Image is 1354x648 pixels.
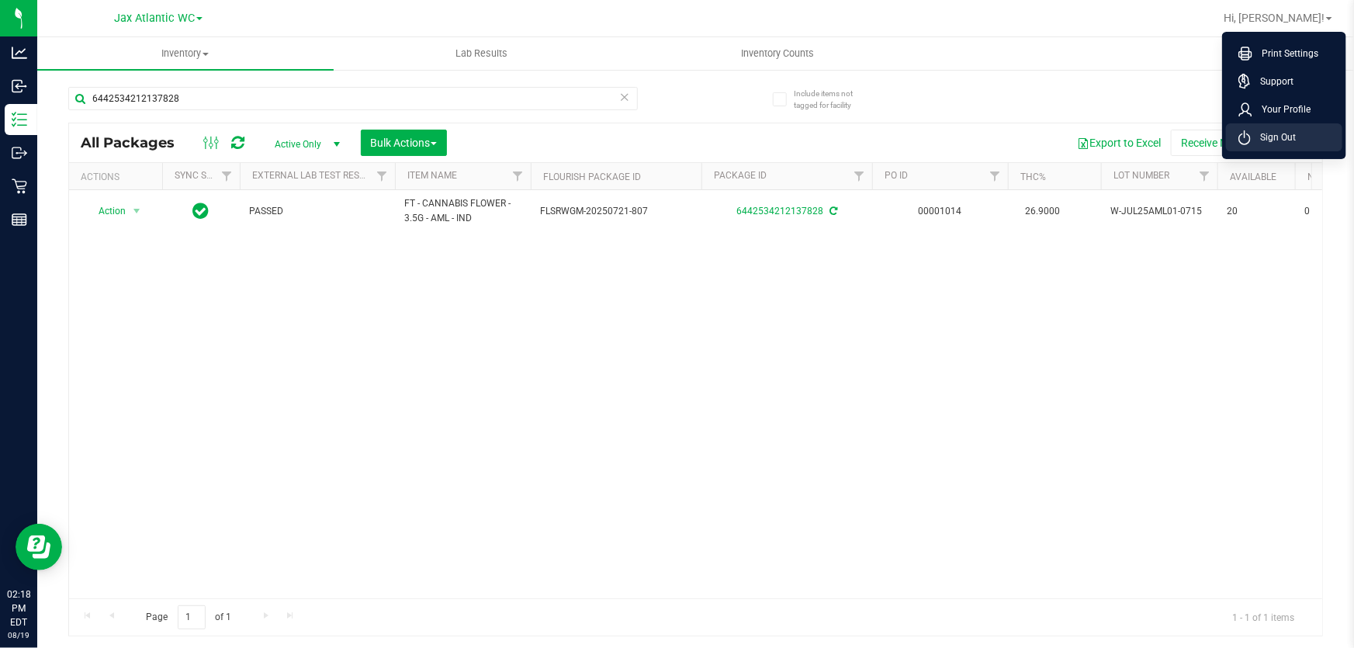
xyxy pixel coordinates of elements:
[1220,605,1307,629] span: 1 - 1 of 1 items
[885,170,908,181] a: PO ID
[12,145,27,161] inline-svg: Outbound
[630,37,926,70] a: Inventory Counts
[114,12,195,25] span: Jax Atlantic WC
[12,78,27,94] inline-svg: Inbound
[543,172,641,182] a: Flourish Package ID
[721,47,836,61] span: Inventory Counts
[1226,123,1342,151] li: Sign Out
[7,587,30,629] p: 02:18 PM EDT
[68,87,638,110] input: Search Package ID, Item Name, SKU, Lot or Part Number...
[1251,130,1296,145] span: Sign Out
[1238,74,1336,89] a: Support
[714,170,767,181] a: Package ID
[178,605,206,629] input: 1
[1224,12,1325,24] span: Hi, [PERSON_NAME]!
[12,212,27,227] inline-svg: Reports
[12,178,27,194] inline-svg: Retail
[214,163,240,189] a: Filter
[81,134,190,151] span: All Packages
[16,524,62,570] iframe: Resource center
[404,196,521,226] span: FT - CANNABIS FLOWER - 3.5G - AML - IND
[85,200,126,222] span: Action
[736,206,823,217] a: 6442534212137828
[369,163,395,189] a: Filter
[827,206,837,217] span: Sync from Compliance System
[794,88,871,111] span: Include items not tagged for facility
[1227,204,1286,219] span: 20
[1230,172,1276,182] a: Available
[1020,172,1046,182] a: THC%
[361,130,447,156] button: Bulk Actions
[1252,102,1311,117] span: Your Profile
[1067,130,1171,156] button: Export to Excel
[371,137,437,149] span: Bulk Actions
[540,204,692,219] span: FLSRWGM-20250721-807
[1110,204,1208,219] span: W-JUL25AML01-0715
[37,37,334,70] a: Inventory
[407,170,457,181] a: Item Name
[7,629,30,641] p: 08/19
[334,37,630,70] a: Lab Results
[847,163,872,189] a: Filter
[1113,170,1169,181] a: Lot Number
[505,163,531,189] a: Filter
[1251,74,1293,89] span: Support
[435,47,528,61] span: Lab Results
[127,200,147,222] span: select
[81,172,156,182] div: Actions
[249,204,386,219] span: PASSED
[619,87,630,107] span: Clear
[252,170,374,181] a: External Lab Test Result
[37,47,334,61] span: Inventory
[12,112,27,127] inline-svg: Inventory
[133,605,244,629] span: Page of 1
[1192,163,1217,189] a: Filter
[193,200,210,222] span: In Sync
[12,45,27,61] inline-svg: Analytics
[919,206,962,217] a: 00001014
[1252,46,1318,61] span: Print Settings
[175,170,234,181] a: Sync Status
[982,163,1008,189] a: Filter
[1017,200,1068,223] span: 26.9000
[1171,130,1299,156] button: Receive Non-Cannabis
